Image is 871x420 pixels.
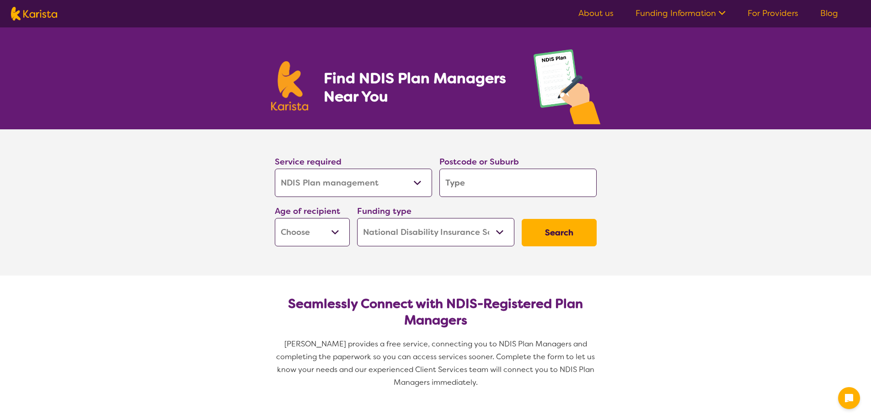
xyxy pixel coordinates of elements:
[439,169,597,197] input: Type
[275,156,342,167] label: Service required
[357,206,411,217] label: Funding type
[439,156,519,167] label: Postcode or Suburb
[275,206,340,217] label: Age of recipient
[748,8,798,19] a: For Providers
[282,296,589,329] h2: Seamlessly Connect with NDIS-Registered Plan Managers
[578,8,614,19] a: About us
[820,8,838,19] a: Blog
[636,8,726,19] a: Funding Information
[324,69,515,106] h1: Find NDIS Plan Managers Near You
[522,219,597,246] button: Search
[534,49,600,129] img: plan-management
[11,7,57,21] img: Karista logo
[276,339,597,387] span: [PERSON_NAME] provides a free service, connecting you to NDIS Plan Managers and completing the pa...
[271,61,309,111] img: Karista logo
